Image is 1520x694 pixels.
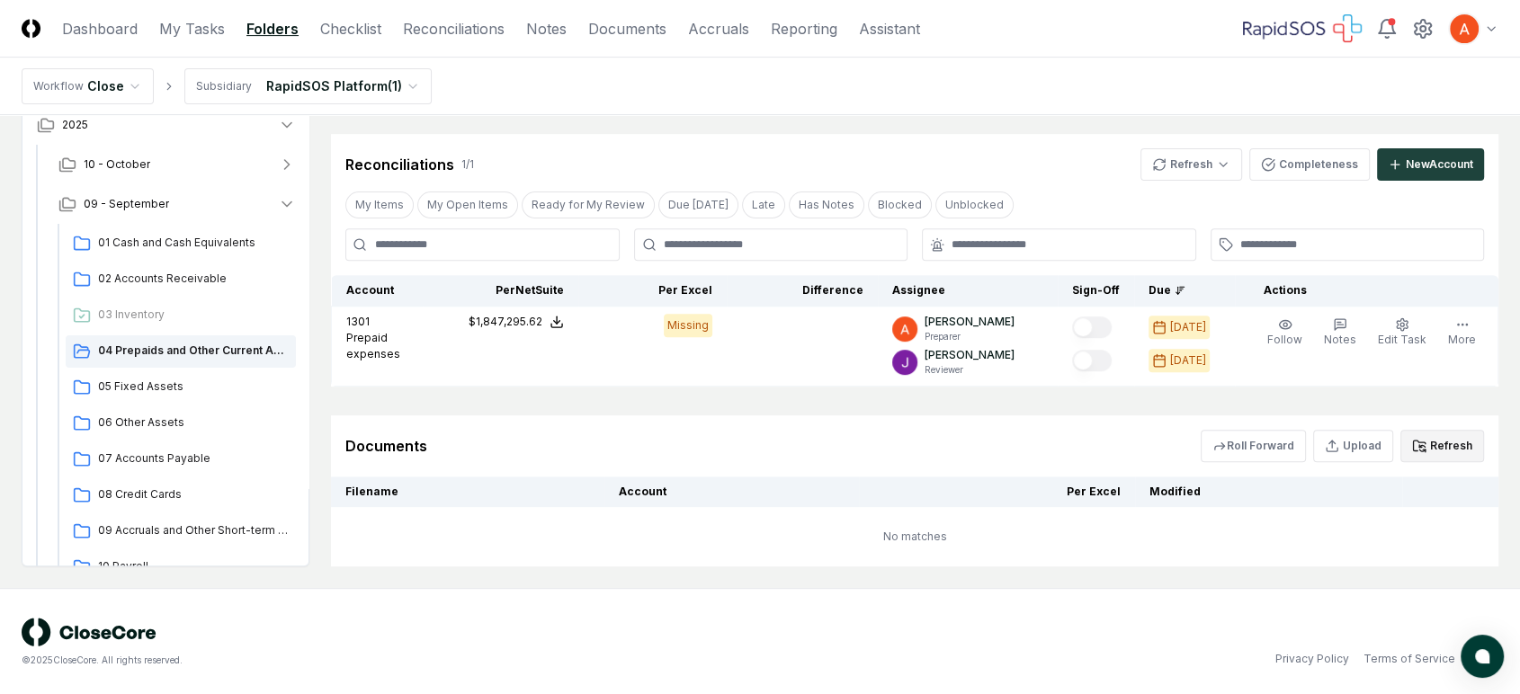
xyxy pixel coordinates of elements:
span: Notes [1324,333,1356,346]
a: 09 Accruals and Other Short-term Liabilities [66,515,296,547]
span: Edit Task [1378,333,1426,346]
button: Notes [1320,314,1360,351]
button: 09 - September [44,184,310,224]
img: Logo [22,19,40,38]
img: ACg8ocK3mdmu6YYpaRl40uhUUGu9oxSxFSb1vbjsnEih2JuwAH1PGA=s96-c [892,316,917,342]
img: logo [22,618,156,646]
p: Preparer [925,330,1015,343]
button: NewAccount [1377,148,1484,181]
img: ACg8ocK3mdmu6YYpaRl40uhUUGu9oxSxFSb1vbjsnEih2JuwAH1PGA=s96-c [1450,14,1479,43]
a: Terms of Service [1364,651,1455,667]
a: Accruals [688,18,749,40]
div: Reconciliations [345,154,454,175]
span: 01 Cash and Cash Equivalents [98,235,289,251]
div: Account [346,282,408,298]
a: Documents [588,18,666,40]
div: Due [1149,282,1220,298]
nav: breadcrumb [22,68,432,104]
a: 06 Other Assets [66,407,296,440]
a: 08 Credit Cards [66,479,296,512]
a: Folders [246,18,299,40]
button: Upload [1313,430,1393,462]
button: Mark complete [1072,316,1112,338]
th: Per NetSuite [423,275,578,307]
img: RapidSOS logo [1243,14,1362,43]
th: Per Excel [578,275,727,307]
span: 03 Inventory [98,307,289,323]
button: Edit Task [1374,314,1430,351]
div: Workflow [33,78,84,94]
button: Mark complete [1072,350,1112,371]
a: Reporting [771,18,837,40]
button: $1,847,295.62 [469,314,564,330]
img: ACg8ocKTC56tjQR6-o9bi8poVV4j_qMfO6M0RniyL9InnBgkmYdNig=s96-c [892,350,917,375]
span: Prepaid expenses [346,331,400,360]
span: 07 Accounts Payable [98,450,289,467]
a: 03 Inventory [66,299,296,332]
span: 10 - October [84,156,150,173]
span: 06 Other Assets [98,414,289,431]
button: My Open Items [417,191,518,218]
a: 07 Accounts Payable [66,443,296,476]
a: Reconciliations [403,18,505,40]
p: [PERSON_NAME] [925,314,1015,330]
div: $1,847,295.62 [469,314,542,330]
button: atlas-launcher [1461,635,1504,678]
a: 04 Prepaids and Other Current Assets [66,335,296,368]
th: Assignee [878,275,1058,307]
button: Blocked [868,191,932,218]
div: 1 / 1 [461,156,474,173]
a: 02 Accounts Receivable [66,263,296,296]
div: Actions [1249,282,1484,298]
button: 10 - October [44,145,310,184]
button: Follow [1264,314,1306,351]
th: Difference [727,275,878,307]
button: More [1444,314,1480,351]
button: Late [742,191,785,218]
span: 02 Accounts Receivable [98,271,289,287]
a: Notes [526,18,567,40]
span: 1301 [346,315,370,328]
th: Account [604,476,860,507]
th: Modified [1135,476,1402,507]
td: No matches [331,507,1498,566]
th: Sign-Off [1058,275,1134,307]
span: 05 Fixed Assets [98,378,289,395]
th: Per Excel [859,476,1135,507]
a: 01 Cash and Cash Equivalents [66,227,296,260]
div: Missing [664,314,712,337]
button: Has Notes [789,191,864,218]
button: Refresh [1400,430,1484,462]
button: Unblocked [935,191,1014,218]
span: 09 - September [84,196,169,212]
div: Documents [345,435,427,457]
span: 04 Prepaids and Other Current Assets [98,343,289,359]
th: Filename [331,476,604,507]
p: Reviewer [925,363,1015,377]
p: [PERSON_NAME] [925,347,1015,363]
button: My Items [345,191,414,218]
a: 10 Payroll [66,551,296,583]
a: Privacy Policy [1275,651,1349,667]
div: [DATE] [1170,319,1206,335]
button: Due Today [658,191,738,218]
div: Subsidiary [196,78,252,94]
a: Dashboard [62,18,138,40]
span: Follow [1267,333,1302,346]
button: 2025 [22,105,310,145]
span: 2025 [62,117,88,133]
button: Roll Forward [1201,430,1306,462]
div: New Account [1406,156,1473,173]
a: Assistant [859,18,920,40]
div: © 2025 CloseCore. All rights reserved. [22,654,760,667]
a: My Tasks [159,18,225,40]
span: 09 Accruals and Other Short-term Liabilities [98,522,289,538]
span: 08 Credit Cards [98,486,289,503]
button: Ready for My Review [522,191,655,218]
div: [DATE] [1170,352,1206,369]
span: 10 Payroll [98,558,289,574]
a: 05 Fixed Assets [66,371,296,404]
a: Checklist [320,18,381,40]
button: Completeness [1249,148,1370,181]
button: Refresh [1140,148,1242,181]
